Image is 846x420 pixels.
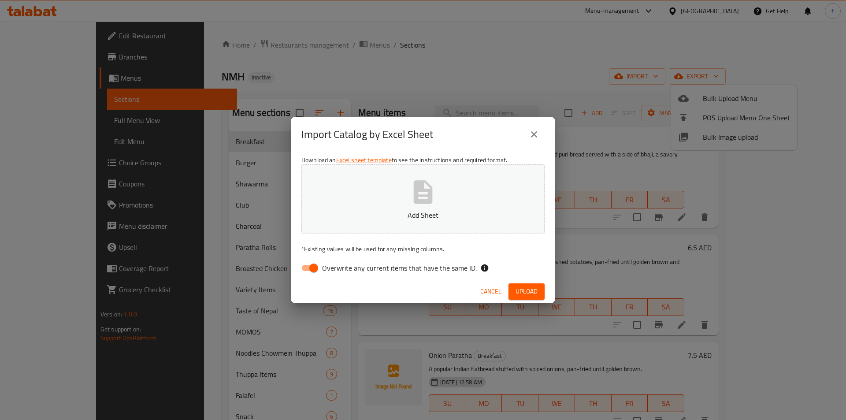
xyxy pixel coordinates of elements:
span: Cancel [480,286,501,297]
span: Overwrite any current items that have the same ID. [322,263,477,273]
h2: Import Catalog by Excel Sheet [301,127,433,141]
button: Upload [508,283,545,300]
button: Add Sheet [301,164,545,234]
div: Download an to see the instructions and required format. [291,152,555,280]
button: close [523,124,545,145]
svg: If the overwrite option isn't selected, then the items that match an existing ID will be ignored ... [480,264,489,272]
a: Excel sheet template [336,154,392,166]
p: Existing values will be used for any missing columns. [301,245,545,253]
button: Cancel [477,283,505,300]
p: Add Sheet [315,210,531,220]
span: Upload [516,286,538,297]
